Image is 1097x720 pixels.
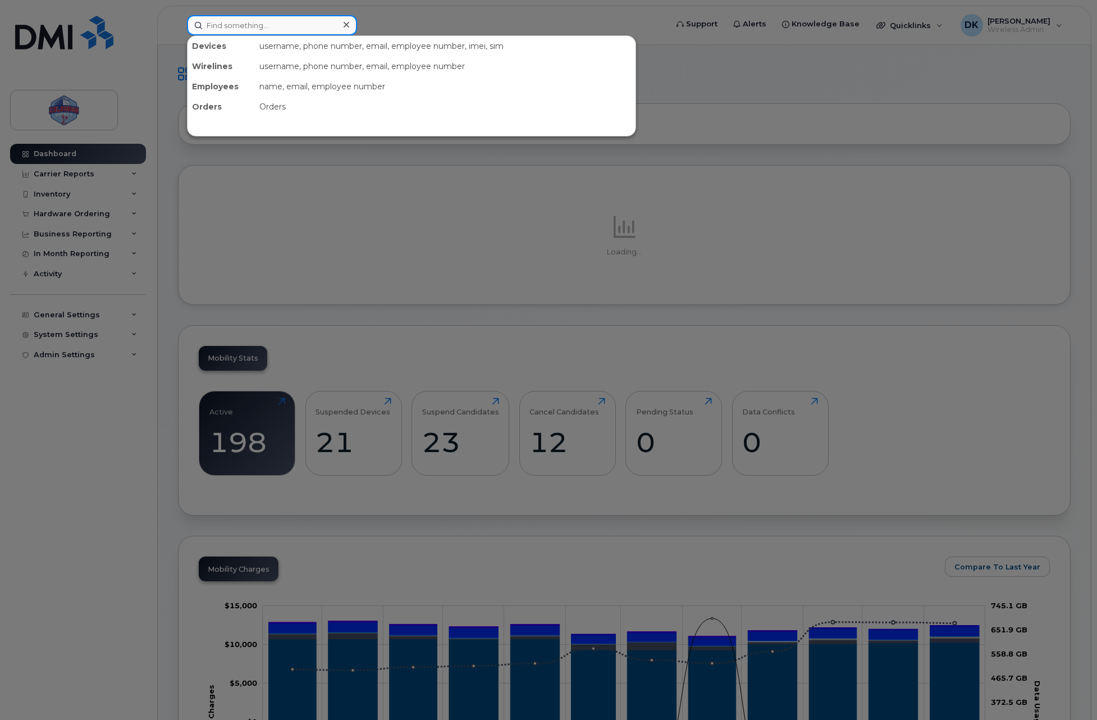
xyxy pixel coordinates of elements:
div: Wirelines [188,56,255,76]
div: username, phone number, email, employee number [255,56,636,76]
div: username, phone number, email, employee number, imei, sim [255,36,636,56]
div: name, email, employee number [255,76,636,97]
div: Devices [188,36,255,56]
div: Employees [188,76,255,97]
div: Orders [255,97,636,117]
div: Orders [188,97,255,117]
